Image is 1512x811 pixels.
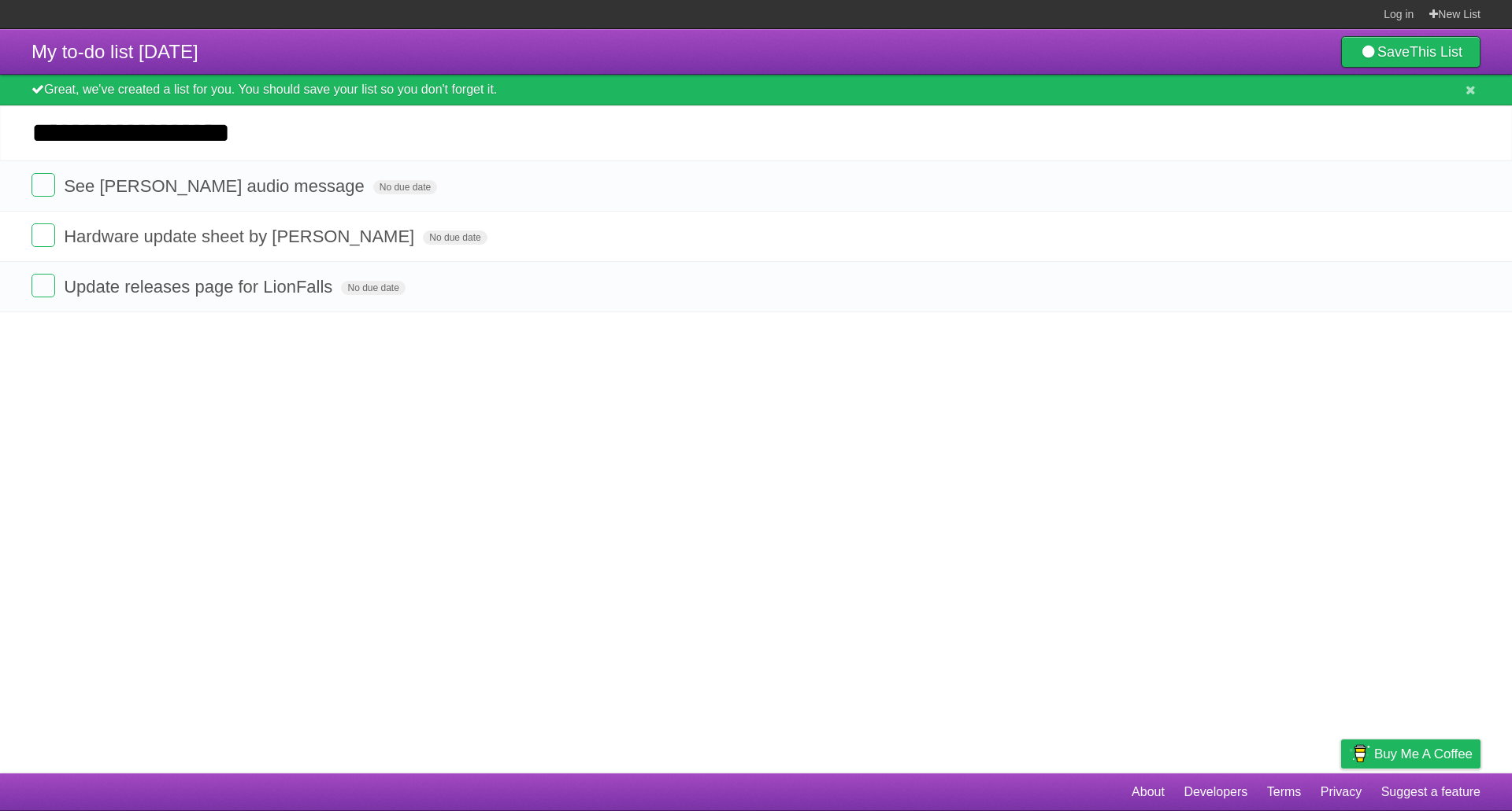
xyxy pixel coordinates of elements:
label: Done [31,274,55,297]
a: Privacy [1321,777,1362,807]
span: No due date [373,180,437,194]
a: Terms [1267,777,1302,807]
span: No due date [341,281,405,295]
label: Done [31,223,55,247]
span: Update releases page for LionFalls [64,277,336,297]
a: Suggest a feature [1381,777,1480,807]
span: See [PERSON_NAME] audio message [64,176,369,196]
span: My to-do list [DATE] [31,41,198,62]
b: This List [1410,44,1462,60]
a: SaveThis List [1341,36,1480,68]
a: Buy me a coffee [1341,739,1480,769]
span: No due date [423,230,487,245]
a: Developers [1184,777,1247,807]
label: Done [31,173,55,197]
span: Hardware update sheet by [PERSON_NAME] [64,227,418,246]
span: Buy me a coffee [1374,740,1473,768]
img: Buy me a coffee [1349,740,1370,767]
a: About [1132,777,1165,807]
